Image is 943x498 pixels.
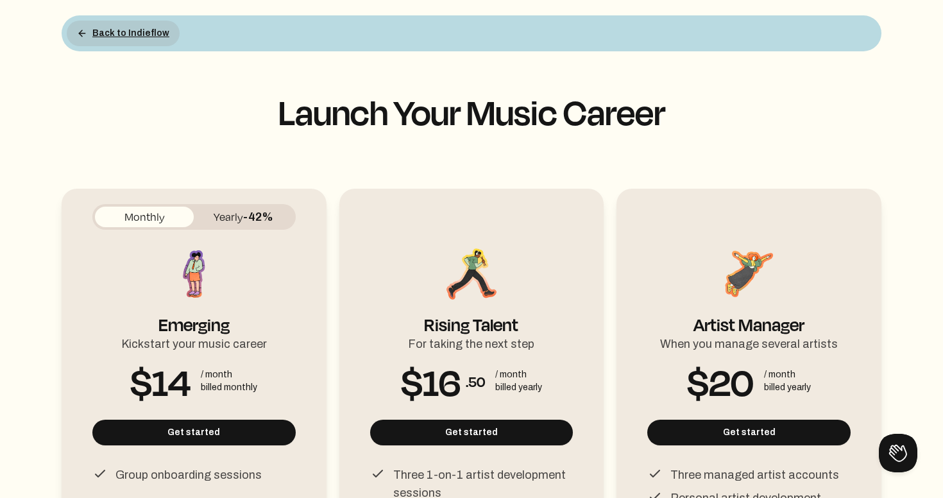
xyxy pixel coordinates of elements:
[764,381,811,394] div: billed yearly
[879,434,917,472] iframe: Toggle Customer Support
[495,368,542,381] div: / month
[201,381,257,394] div: billed monthly
[401,371,461,391] span: $16
[720,245,778,303] img: Artist Manager
[495,381,542,394] div: billed yearly
[194,207,293,227] button: Yearly-42%
[693,303,804,330] div: Artist Manager
[158,303,230,330] div: Emerging
[115,466,262,484] p: Group onboarding sessions
[92,420,296,445] button: Get started
[424,303,518,330] div: Rising Talent
[670,466,839,484] p: Three managed artist accounts
[201,368,257,381] div: / month
[687,371,754,391] span: $20
[370,420,573,445] button: Get started
[62,92,881,131] h1: Launch Your Music Career
[660,330,838,353] div: When you manage several artists
[121,330,267,353] div: Kickstart your music career
[408,330,534,353] div: For taking the next step
[443,245,500,303] img: Rising Talent
[130,371,191,391] span: $14
[165,245,223,303] img: Emerging
[243,210,273,223] span: -42%
[67,21,180,46] button: Back to Indieflow
[764,368,811,381] div: / month
[466,371,485,391] span: .50
[647,420,851,445] button: Get started
[95,207,194,227] button: Monthly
